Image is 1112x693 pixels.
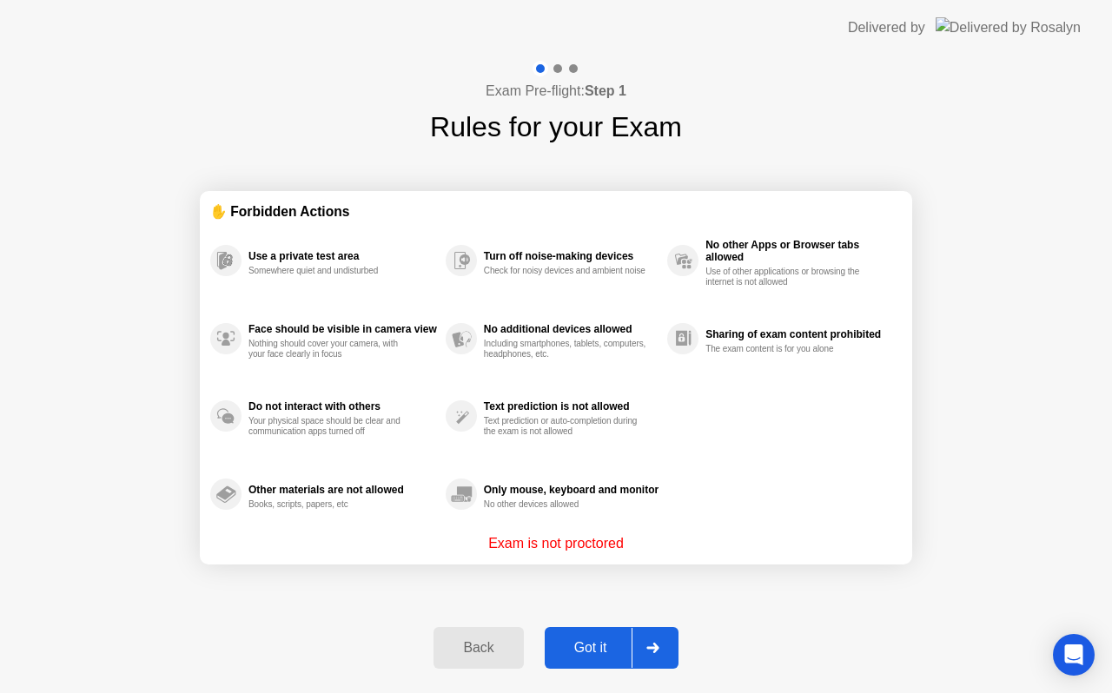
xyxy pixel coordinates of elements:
div: No other Apps or Browser tabs allowed [705,239,893,263]
button: Got it [545,627,678,669]
div: Only mouse, keyboard and monitor [484,484,659,496]
div: Face should be visible in camera view [248,323,437,335]
div: Use a private test area [248,250,437,262]
div: The exam content is for you alone [705,344,870,354]
div: Back [439,640,518,656]
h1: Rules for your Exam [430,106,682,148]
img: Delivered by Rosalyn [936,17,1081,37]
div: Including smartphones, tablets, computers, headphones, etc. [484,339,648,360]
div: Delivered by [848,17,925,38]
div: Somewhere quiet and undisturbed [248,266,413,276]
div: Open Intercom Messenger [1053,634,1095,676]
div: ✋ Forbidden Actions [210,201,902,221]
div: Books, scripts, papers, etc [248,499,413,510]
div: No additional devices allowed [484,323,659,335]
div: Nothing should cover your camera, with your face clearly in focus [248,339,413,360]
div: Use of other applications or browsing the internet is not allowed [705,267,870,287]
div: Your physical space should be clear and communication apps turned off [248,416,413,437]
div: Do not interact with others [248,400,437,412]
div: Text prediction or auto-completion during the exam is not allowed [484,416,648,437]
div: No other devices allowed [484,499,648,510]
div: Turn off noise-making devices [484,250,659,262]
h4: Exam Pre-flight: [486,81,626,102]
button: Back [434,627,523,669]
div: Got it [550,640,632,656]
b: Step 1 [585,83,626,98]
div: Other materials are not allowed [248,484,437,496]
div: Sharing of exam content prohibited [705,328,893,340]
div: Text prediction is not allowed [484,400,659,412]
p: Exam is not proctored [488,533,624,554]
div: Check for noisy devices and ambient noise [484,266,648,276]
